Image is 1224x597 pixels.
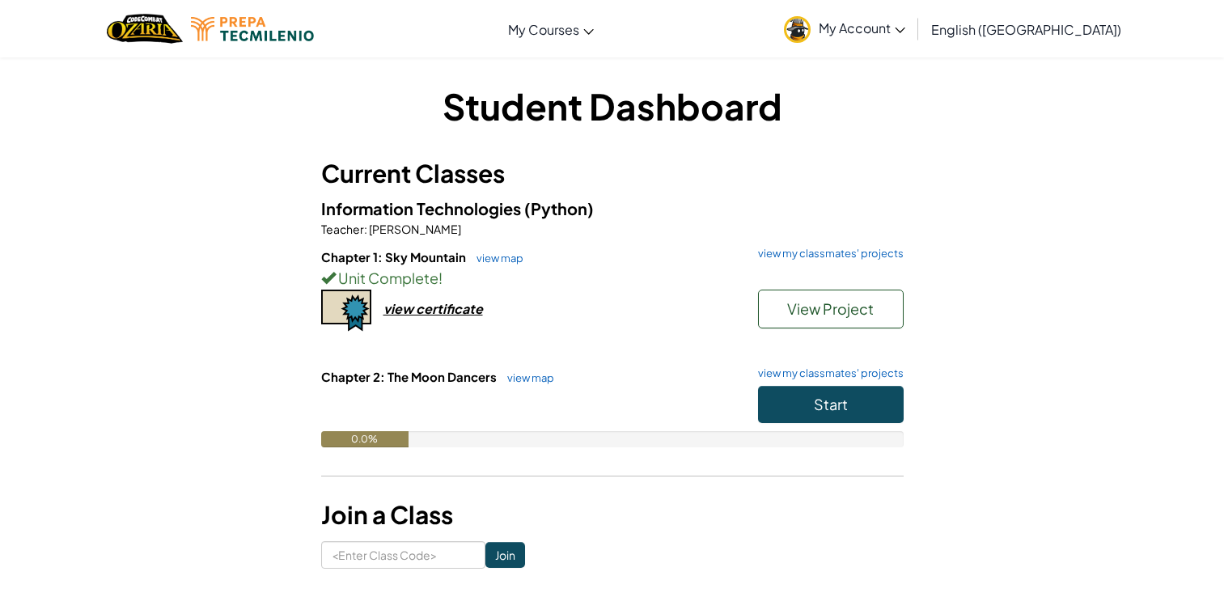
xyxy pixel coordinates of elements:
a: view my classmates' projects [750,368,904,379]
button: View Project [758,290,904,328]
span: [PERSON_NAME] [367,222,461,236]
div: 0.0% [321,431,409,447]
img: Home [107,12,182,45]
input: <Enter Class Code> [321,541,485,569]
span: Chapter 2: The Moon Dancers [321,369,499,384]
a: view certificate [321,300,483,317]
img: Tecmilenio logo [191,17,314,41]
span: (Python) [524,198,594,218]
a: view map [499,371,554,384]
input: Join [485,542,525,568]
span: Information Technologies [321,198,524,218]
h1: Student Dashboard [321,81,904,131]
h3: Join a Class [321,497,904,533]
h3: Current Classes [321,155,904,192]
a: My Account [776,3,913,54]
span: Unit Complete [336,269,438,287]
span: Start [814,395,848,413]
a: view map [468,252,523,265]
a: Ozaria by CodeCombat logo [107,12,182,45]
div: view certificate [383,300,483,317]
span: My Account [819,19,905,36]
span: English ([GEOGRAPHIC_DATA]) [931,21,1121,38]
span: Teacher [321,222,364,236]
a: English ([GEOGRAPHIC_DATA]) [923,7,1129,51]
span: View Project [787,299,874,318]
a: My Courses [500,7,602,51]
span: ! [438,269,443,287]
span: My Courses [508,21,579,38]
img: certificate-icon.png [321,290,371,332]
span: : [364,222,367,236]
a: view my classmates' projects [750,248,904,259]
img: avatar [784,16,811,43]
span: Chapter 1: Sky Mountain [321,249,468,265]
button: Start [758,386,904,423]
